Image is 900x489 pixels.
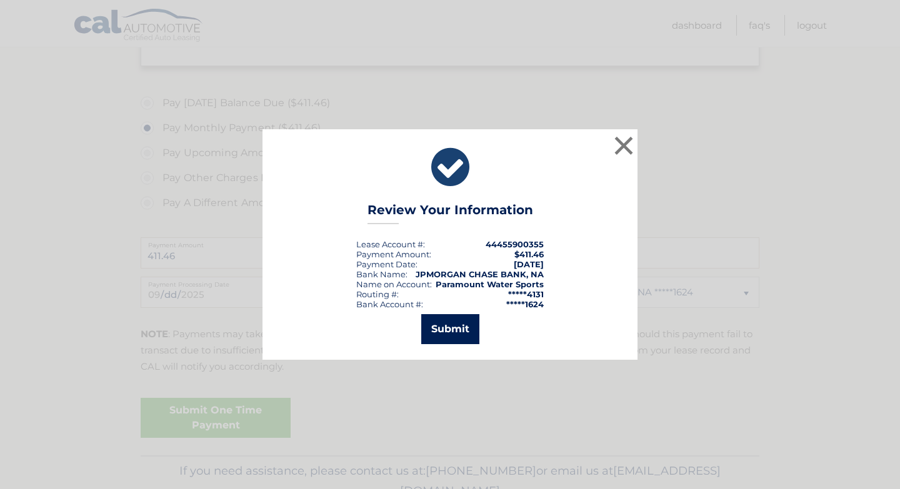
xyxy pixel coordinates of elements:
div: Routing #: [356,289,399,299]
span: $411.46 [514,249,544,259]
div: : [356,259,417,269]
strong: JPMORGAN CHASE BANK, NA [416,269,544,279]
button: Submit [421,314,479,344]
div: Bank Name: [356,269,407,279]
div: Payment Amount: [356,249,431,259]
div: Name on Account: [356,279,432,289]
strong: Paramount Water Sports [436,279,544,289]
button: × [611,133,636,158]
div: Lease Account #: [356,239,425,249]
span: [DATE] [514,259,544,269]
strong: 44455900355 [486,239,544,249]
div: Bank Account #: [356,299,423,309]
span: Payment Date [356,259,416,269]
h3: Review Your Information [367,202,533,224]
